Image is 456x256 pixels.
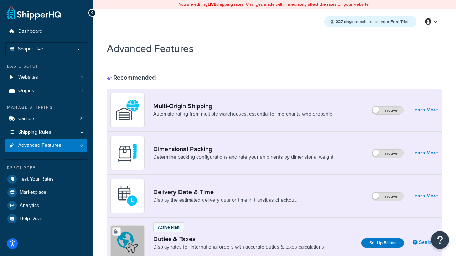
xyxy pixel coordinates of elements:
[158,224,180,230] p: Active Plan
[18,74,38,80] span: Websites
[412,105,438,115] a: Learn More
[81,74,83,80] span: 1
[5,186,87,199] a: Marketplace
[153,188,297,196] a: Delivery Date & Time
[372,192,403,201] label: Inactive
[372,106,403,114] label: Inactive
[80,143,83,149] span: 0
[20,176,54,182] span: Test Your Rates
[431,231,449,249] button: Open Resource Center
[153,102,332,110] a: Multi-Origin Shipping
[5,25,87,38] a: Dashboard
[5,112,87,126] a: Carriers3
[18,46,43,52] span: Scope: Live
[5,139,87,152] a: Advanced Features0
[153,145,333,153] a: Dimensional Packing
[336,18,353,25] strong: 227 days
[81,88,83,94] span: 1
[5,71,87,84] li: Websites
[107,42,193,55] h1: Advanced Features
[413,238,438,247] a: Settings
[5,71,87,84] a: Websites1
[5,165,87,171] div: Resources
[5,199,87,212] a: Analytics
[336,18,408,25] span: remaining on your Free Trial
[20,216,43,222] span: Help Docs
[5,126,87,139] a: Shipping Rules
[20,203,39,209] span: Analytics
[20,190,46,196] span: Marketplace
[5,212,87,225] a: Help Docs
[153,197,297,204] a: Display the estimated delivery date or time in transit as checkout.
[18,129,51,135] span: Shipping Rules
[107,74,156,81] div: Recommended
[372,149,403,158] label: Inactive
[153,244,324,251] a: Display rates for international orders with accurate duties & taxes calculations
[412,148,438,158] a: Learn More
[361,238,404,248] a: Set Up Billing
[115,97,140,122] img: WatD5o0RtDAAAAAElFTkSuQmCC
[18,116,36,122] span: Carriers
[5,63,87,69] div: Basic Setup
[5,112,87,126] li: Carriers
[153,235,324,243] a: Duties & Taxes
[5,84,87,97] li: Origins
[5,139,87,152] li: Advanced Features
[18,28,42,34] span: Dashboard
[153,111,332,118] a: Automate rating from multiple warehouses, essential for merchants who dropship
[115,140,140,165] img: DTVBYsAAAAAASUVORK5CYII=
[412,191,438,201] a: Learn More
[5,173,87,186] a: Test Your Rates
[153,154,333,161] a: Determine packing configurations and rate your shipments by dimensional weight
[5,84,87,97] a: Origins1
[18,143,61,149] span: Advanced Features
[80,116,83,122] span: 3
[208,1,216,7] b: LIVE
[5,105,87,111] div: Manage Shipping
[18,88,34,94] span: Origins
[115,183,140,208] img: gfkeb5ejjkALwAAAABJRU5ErkJggg==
